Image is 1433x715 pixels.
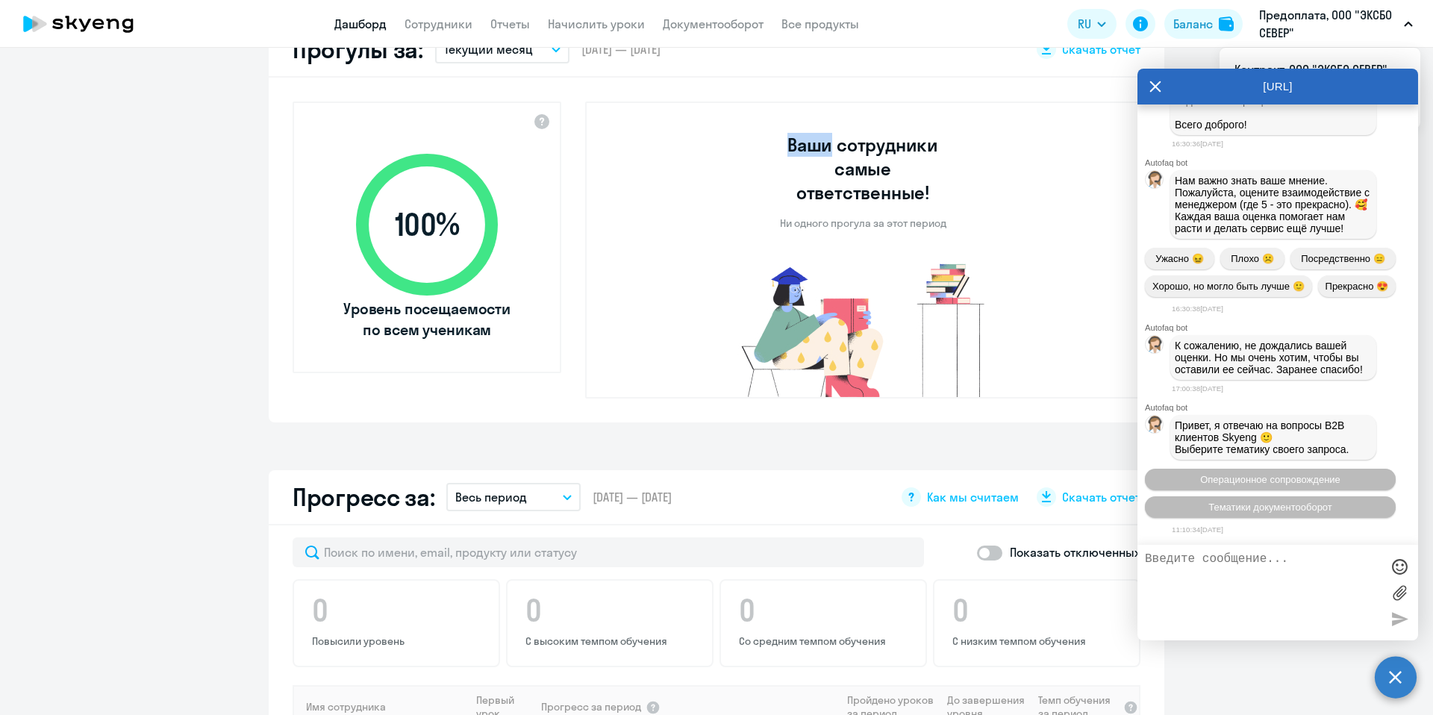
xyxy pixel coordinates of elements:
[1062,41,1140,57] span: Скачать отчет
[446,483,581,511] button: Весь период
[1252,6,1420,42] button: Предоплата, ООО "ЭКСБО СЕВЕР"
[593,489,672,505] span: [DATE] — [DATE]
[1145,403,1418,412] div: Autofaq bot
[1155,253,1203,264] span: Ужасно 😖
[1175,340,1363,375] span: К сожалению, не дождались вашей оценки. Но мы очень хотим, чтобы вы оставили ее сейчас. Заранее с...
[1220,248,1284,269] button: Плохо ☹️
[1219,16,1234,31] img: balance
[1175,419,1349,455] span: Привет, я отвечаю на вопросы B2B клиентов Skyeng 🙂 Выберите тематику своего запроса.
[1173,15,1213,33] div: Баланс
[1145,469,1396,490] button: Операционное сопровождение
[1200,474,1340,485] span: Операционное сопровождение
[1152,281,1305,292] span: Хорошо, но могло быть лучше 🙂
[1078,15,1091,33] span: RU
[1326,281,1388,292] span: Прекрасно 😍
[1145,275,1312,297] button: Хорошо, но могло быть лучше 🙂
[293,34,423,64] h2: Прогулы за:
[1146,336,1164,357] img: bot avatar
[1145,496,1396,518] button: Тематики документооборот
[334,16,387,31] a: Дашборд
[767,133,959,204] h3: Ваши сотрудники самые ответственные!
[1145,158,1418,167] div: Autofaq bot
[1067,9,1117,39] button: RU
[1208,502,1332,513] span: Тематики документооборот
[435,35,569,63] button: Текущий месяц
[490,16,530,31] a: Отчеты
[1062,489,1140,505] span: Скачать отчет
[1318,275,1396,297] button: Прекрасно 😍
[1146,416,1164,437] img: bot avatar
[293,482,434,512] h2: Прогресс за:
[581,41,661,57] span: [DATE] — [DATE]
[293,537,924,567] input: Поиск по имени, email, продукту или статусу
[1388,581,1411,604] label: Лимит 10 файлов
[1145,248,1214,269] button: Ужасно 😖
[405,16,472,31] a: Сотрудники
[1259,6,1398,42] p: Предоплата, ООО "ЭКСБО СЕВЕР"
[341,207,513,243] span: 100 %
[1220,48,1420,128] ul: RU
[714,260,1013,397] img: no-truants
[541,700,641,714] span: Прогресс за период
[1301,253,1384,264] span: Посредственно 😑
[548,16,645,31] a: Начислить уроки
[1175,175,1373,234] span: Нам важно знать ваше мнение. Пожалуйста, оцените взаимодействие с менеджером (где 5 - это прекрас...
[455,488,527,506] p: Весь период
[781,16,859,31] a: Все продукты
[1290,248,1396,269] button: Посредственно 😑
[1172,140,1223,148] time: 16:30:36[DATE]
[780,216,946,230] p: Ни одного прогула за этот период
[1145,323,1418,332] div: Autofaq bot
[444,40,533,58] p: Текущий месяц
[1164,9,1243,39] button: Балансbalance
[1172,384,1223,393] time: 17:00:38[DATE]
[1146,171,1164,193] img: bot avatar
[341,299,513,340] span: Уровень посещаемости по всем ученикам
[1172,305,1223,313] time: 16:30:38[DATE]
[1010,543,1140,561] p: Показать отключенных
[927,489,1019,505] span: Как мы считаем
[1172,525,1223,534] time: 11:10:34[DATE]
[1231,253,1273,264] span: Плохо ☹️
[663,16,764,31] a: Документооборот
